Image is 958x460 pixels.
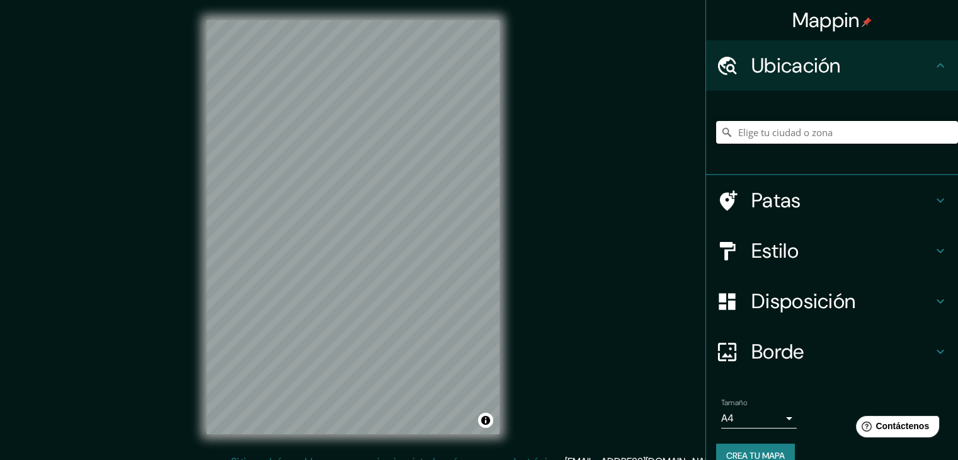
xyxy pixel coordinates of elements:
div: Ubicación [706,40,958,91]
img: pin-icon.png [862,17,872,27]
div: A4 [721,408,797,428]
iframe: Lanzador de widgets de ayuda [846,411,944,446]
font: Tamaño [721,398,747,408]
font: Ubicación [751,52,841,79]
div: Patas [706,175,958,226]
div: Estilo [706,226,958,276]
input: Elige tu ciudad o zona [716,121,958,144]
font: Mappin [792,7,860,33]
font: A4 [721,411,734,425]
font: Borde [751,338,804,365]
font: Estilo [751,238,799,264]
font: Disposición [751,288,855,314]
div: Disposición [706,276,958,326]
div: Borde [706,326,958,377]
canvas: Mapa [207,20,499,434]
button: Activar o desactivar atribución [478,413,493,428]
font: Patas [751,187,801,214]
